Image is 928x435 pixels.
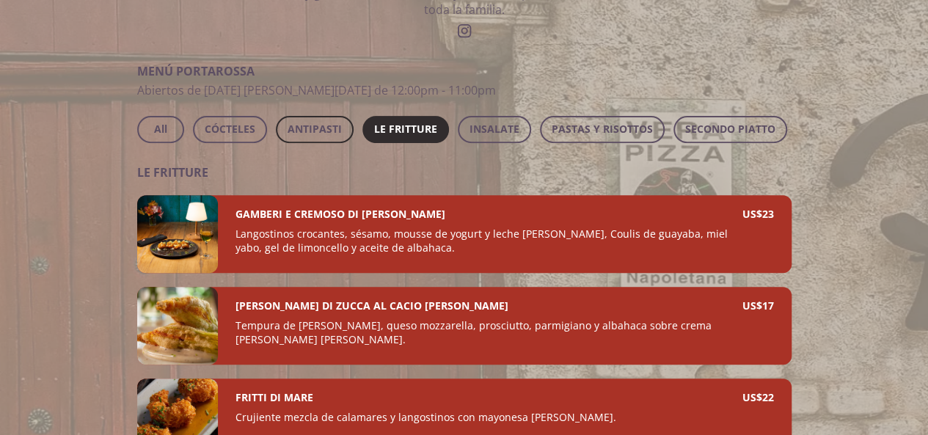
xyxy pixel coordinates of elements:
p: US$ 23 [742,207,774,221]
h4: GAMBERI E CREMOSO DI [PERSON_NAME] [235,207,445,221]
h4: FRITTI DI MARE [235,390,313,404]
p: Crujiente mezcla de calamares y langostinos con mayonesa [PERSON_NAME]. [235,410,742,430]
span: INSALATE [470,120,519,139]
button: All [137,116,184,143]
h4: [PERSON_NAME] DI ZUCCA AL CACIO [PERSON_NAME] [235,299,508,312]
button: LE FRITTURE [362,116,449,143]
button: INSALATE [458,116,531,143]
button: PASTAS Y RISOTTOS [540,116,665,143]
span: CÓCTELES [205,120,255,139]
h2: MENÚ PORTAROSSA [137,63,792,79]
p: Abiertos de [DATE] [PERSON_NAME][DATE] de 12:00pm - 11:00pm [137,82,792,98]
p: Tempura de [PERSON_NAME], queso mozzarella, prosciutto, parmigiano y albahaca sobre crema [PERSON... [235,318,742,352]
span: PASTAS Y RISOTTOS [552,120,653,139]
span: LE FRITTURE [374,120,437,139]
button: CÓCTELES [193,116,267,143]
a: social-link-INSTAGRAM [454,21,475,41]
span: ANTIPASTI [288,120,342,139]
button: ANTIPASTI [276,116,354,143]
button: SECONDO PIATTO [673,116,787,143]
p: US$ 17 [742,299,774,312]
p: US$ 22 [742,390,774,404]
p: Langostinos crocantes, sésamo, mousse de yogurt y leche [PERSON_NAME], Coulis de guayaba, miel ya... [235,227,742,260]
h3: LE FRITTURE [137,164,792,180]
span: All [149,120,172,139]
span: SECONDO PIATTO [685,120,775,139]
